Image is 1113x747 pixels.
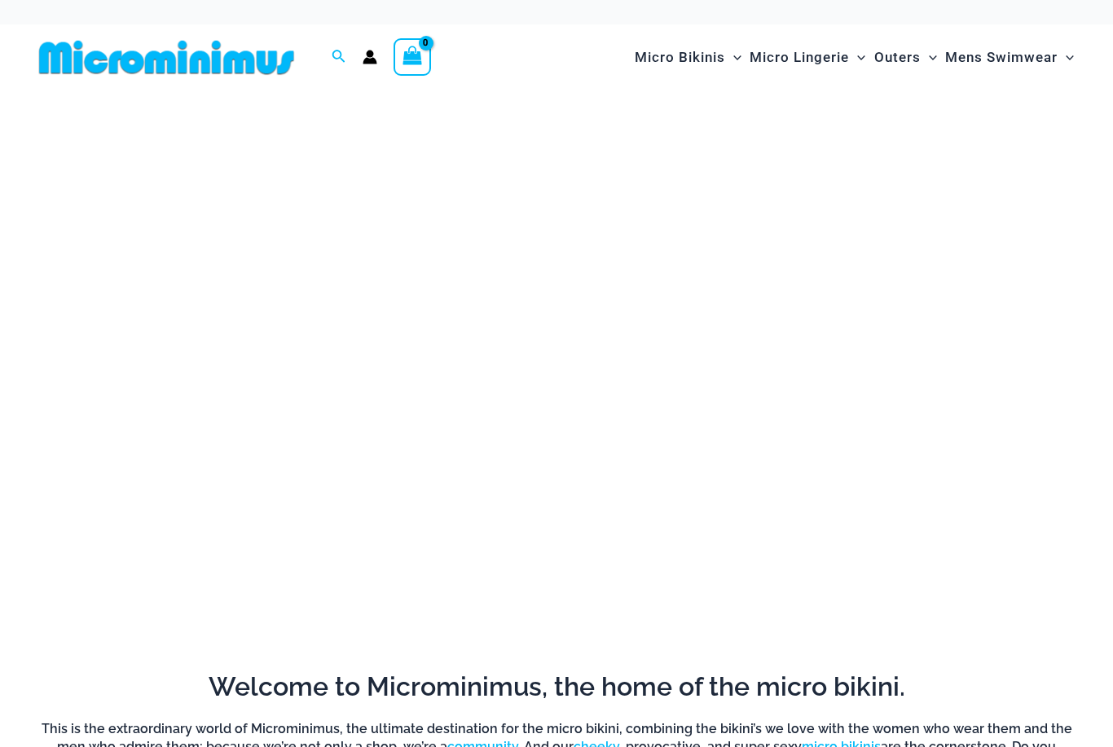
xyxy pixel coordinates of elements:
h2: Welcome to Microminimus, the home of the micro bikini. [33,670,1080,704]
span: Menu Toggle [1058,37,1074,78]
nav: Site Navigation [628,30,1080,85]
span: Micro Bikinis [635,37,725,78]
a: Micro BikinisMenu ToggleMenu Toggle [631,33,746,82]
a: Search icon link [332,47,346,68]
a: View Shopping Cart, empty [394,38,431,76]
a: Account icon link [363,50,377,64]
a: Mens SwimwearMenu ToggleMenu Toggle [941,33,1078,82]
a: Micro LingerieMenu ToggleMenu Toggle [746,33,869,82]
span: Menu Toggle [849,37,865,78]
span: Micro Lingerie [750,37,849,78]
span: Menu Toggle [725,37,741,78]
span: Mens Swimwear [945,37,1058,78]
span: Outers [874,37,921,78]
a: OutersMenu ToggleMenu Toggle [870,33,941,82]
span: Menu Toggle [921,37,937,78]
img: MM SHOP LOGO FLAT [33,39,301,76]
